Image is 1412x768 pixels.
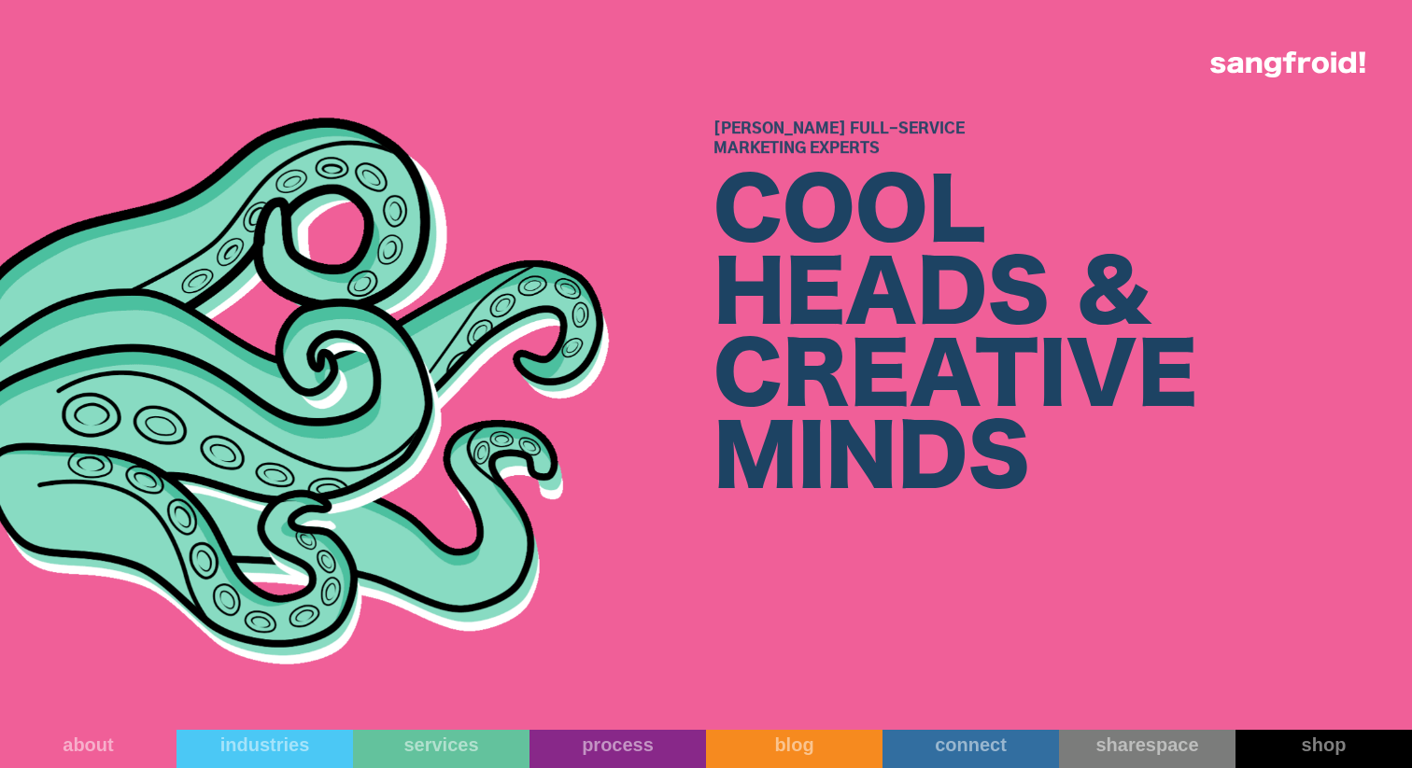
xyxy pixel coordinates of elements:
div: industries [176,733,353,756]
div: shop [1235,733,1412,756]
div: sharespace [1059,733,1235,756]
div: services [353,733,529,756]
div: process [529,733,706,756]
a: services [353,730,529,768]
h1: [PERSON_NAME] Full-Service Marketing Experts [713,120,1412,160]
div: COOL HEADS & CREATIVE MINDS [713,173,1412,501]
a: connect [882,730,1059,768]
a: process [529,730,706,768]
a: sharespace [1059,730,1235,768]
a: blog [706,730,882,768]
div: blog [706,733,882,756]
a: industries [176,730,353,768]
div: connect [882,733,1059,756]
a: shop [1235,730,1412,768]
img: logo [1210,51,1365,77]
